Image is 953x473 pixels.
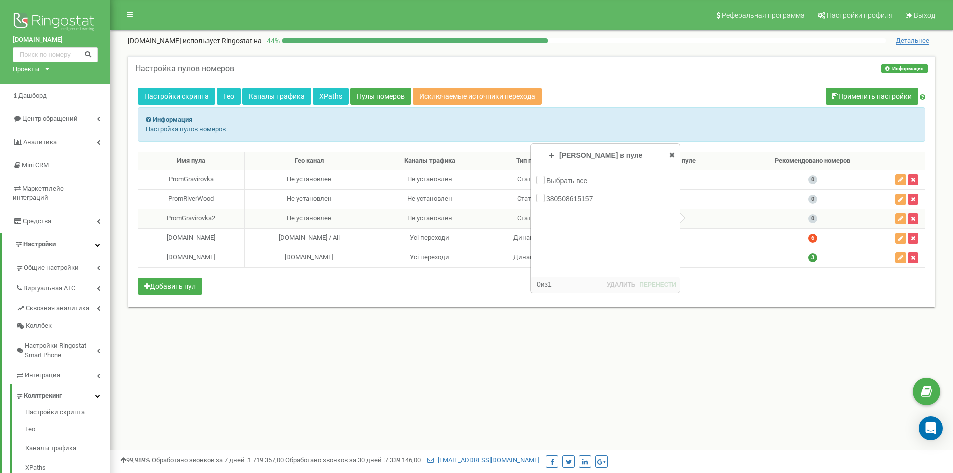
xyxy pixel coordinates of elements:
[808,234,817,243] span: 6
[374,189,485,209] td: Не установлен
[24,263,79,273] span: Общие настройки
[183,37,262,45] span: использует Ringostat на
[217,88,241,105] a: Гео
[485,209,588,228] td: Статическая
[24,391,62,401] span: Коллтрекинг
[22,115,78,122] span: Центр обращений
[413,88,542,105] a: Исключаемые источники перехода
[142,175,240,184] div: PromGravirovka
[142,233,240,243] div: [DOMAIN_NAME]
[138,278,202,295] button: Добавить пул
[485,170,588,189] td: Статическая
[248,456,284,464] u: 1 719 357,00
[22,161,49,169] span: Mini CRM
[23,284,75,293] span: Виртуальная АТС
[25,371,60,380] span: Интеграция
[262,36,282,46] p: 44 %
[25,408,110,420] a: Настройки скрипта
[138,88,215,105] a: Настройки скрипта
[18,92,47,99] span: Дашборд
[485,248,588,267] td: Динамическая
[827,11,893,19] span: Настройки профиля
[135,64,234,73] h5: Настройка пулов номеров
[26,321,52,331] span: Коллбек
[25,420,110,439] a: Гео
[374,170,485,189] td: Не установлен
[26,304,89,313] span: Сквозная аналитика
[23,217,51,225] span: Средства
[142,253,240,262] div: [DOMAIN_NAME]
[15,384,110,405] a: Коллтрекинг
[374,248,485,267] td: Усі переходи
[559,151,642,159] span: [PERSON_NAME] в пуле
[13,47,98,62] input: Поиск по номеру
[919,416,943,440] div: Open Intercom Messenger
[881,64,928,73] button: Информация
[2,233,110,256] a: Настройки
[485,189,588,209] td: Статическая
[722,11,805,19] span: Реферальная программа
[15,277,110,297] a: Виртуальная АТС
[244,228,374,248] td: [DOMAIN_NAME] / All
[142,194,240,204] div: PromRiverWood
[242,88,311,105] a: Каналы трафика
[546,194,595,204] label: 380508615157
[25,341,97,360] span: Настройки Ringostat Smart Phone
[313,88,349,105] a: XPaths
[142,214,240,223] div: PromGravirovka2
[546,176,590,186] label: Выбрать все
[244,248,374,267] td: [DOMAIN_NAME]
[25,439,110,458] a: Каналы трафика
[808,253,817,262] span: 3
[374,228,485,248] td: Усі переходи
[244,152,374,170] th: Гео канал
[152,456,284,464] span: Обработано звонков за 7 дней :
[537,280,541,288] span: 0
[374,209,485,228] td: Не установлен
[13,35,98,45] a: [DOMAIN_NAME]
[734,152,891,170] th: Рекомендовано номеров
[23,240,56,248] span: Настройки
[548,280,552,288] span: 1
[385,456,421,464] u: 7 339 146,00
[285,456,421,464] span: Обработано звонков за 30 дней :
[914,11,935,19] span: Выход
[23,138,57,146] span: Аналитика
[638,280,677,290] button: ПЕРЕНЕСТИ
[138,152,245,170] th: Имя пула
[244,209,374,228] td: Не установлен
[153,116,192,123] strong: Информация
[128,36,262,46] p: [DOMAIN_NAME]
[485,152,588,170] th: Тип подмены
[15,297,110,317] a: Сквозная аналитика
[808,175,817,184] span: 0
[808,214,817,223] span: 0
[485,228,588,248] td: Динамическая
[427,456,539,464] a: [EMAIL_ADDRESS][DOMAIN_NAME]
[244,189,374,209] td: Не установлен
[13,10,98,35] img: Ringostat logo
[15,256,110,277] a: Общие настройки
[15,334,110,364] a: Настройки Ringostat Smart Phone
[15,364,110,384] a: Интеграция
[826,88,918,105] button: Применить настройки
[896,37,929,45] span: Детальнее
[808,195,817,204] span: 0
[606,280,636,290] button: УДАЛИТЬ
[120,456,150,464] span: 99,989%
[244,170,374,189] td: Не установлен
[350,88,411,105] a: Пулы номеров
[146,125,917,134] p: Настройка пулов номеров
[15,317,110,335] a: Коллбек
[13,65,39,74] div: Проекты
[533,279,552,289] div: из
[13,185,64,202] span: Маркетплейс интеграций
[374,152,485,170] th: Каналы трафика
